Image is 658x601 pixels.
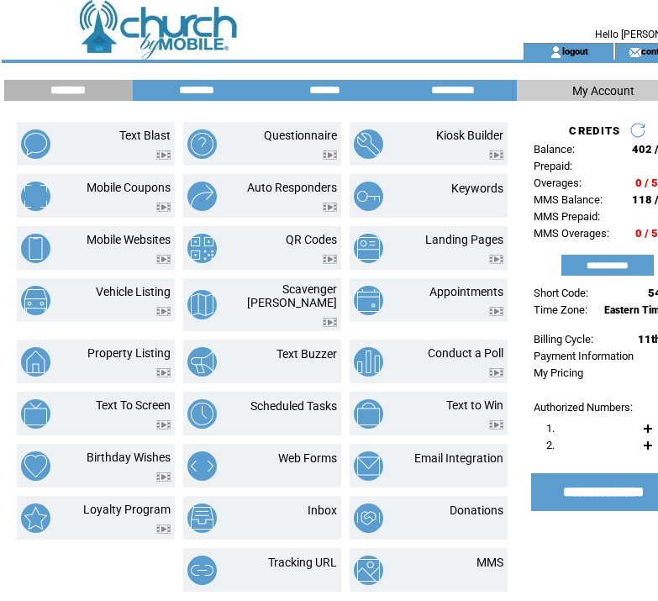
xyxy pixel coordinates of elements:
img: donations.png [354,503,383,533]
a: Scheduled Tasks [250,399,337,413]
img: loyalty-program.png [21,503,50,533]
img: video.png [489,255,503,264]
img: video.png [323,150,337,160]
a: logout [562,45,588,56]
img: video.png [156,525,171,534]
img: video.png [156,307,171,316]
a: Mobile Coupons [87,181,171,194]
a: Auto Responders [247,181,337,194]
a: Kiosk Builder [436,129,503,142]
img: video.png [156,368,171,377]
a: Landing Pages [425,233,503,246]
a: Web Forms [278,451,337,465]
img: video.png [156,420,171,430]
a: Text To Screen [96,398,171,412]
img: mobile-websites.png [21,234,50,263]
a: Text to Win [446,398,503,412]
img: video.png [489,420,503,430]
span: MMS Prepaid: [534,210,600,223]
a: Appointments [429,285,503,298]
img: conduct-a-poll.png [354,347,383,377]
a: Donations [450,503,503,517]
img: account_icon.gif [550,45,562,59]
img: video.png [156,255,171,264]
img: mms.png [354,556,383,585]
a: Keywords [451,182,503,195]
img: property-listing.png [21,347,50,377]
img: email-integration.png [354,451,383,481]
a: Vehicle Listing [96,285,171,298]
a: Inbox [308,503,337,517]
span: 1. [546,422,555,435]
img: landing-pages.png [354,234,383,263]
img: video.png [156,203,171,212]
span: Time Zone: [534,303,587,316]
span: 2. [546,439,555,451]
span: MMS Overages: [534,227,609,240]
img: inbox.png [187,503,217,533]
a: Property Listing [87,346,171,360]
img: appointments.png [354,286,383,315]
span: Billing Cycle: [534,333,593,345]
img: vehicle-listing.png [21,286,50,315]
a: Questionnaire [264,129,337,142]
a: QR Codes [286,233,337,246]
img: kiosk-builder.png [354,129,383,159]
img: keywords.png [354,182,383,211]
img: video.png [489,307,503,316]
img: web-forms.png [187,451,217,481]
span: My Account [572,84,634,98]
a: Scavenger [PERSON_NAME] [247,282,337,309]
img: video.png [156,472,171,482]
img: qr-codes.png [187,234,217,263]
img: video.png [323,203,337,212]
a: My Pricing [534,366,583,379]
img: auto-responders.png [187,182,217,211]
img: scheduled-tasks.png [187,399,217,429]
img: birthday-wishes.png [21,451,50,481]
span: CREDITS [569,124,620,137]
span: Short Code: [534,287,588,299]
a: Loyalty Program [83,503,171,516]
a: Payment Information [534,350,634,362]
a: Tracking URL [268,556,337,569]
img: video.png [489,368,503,377]
img: questionnaire.png [187,129,217,159]
img: text-to-win.png [354,399,383,429]
a: Text Buzzer [276,347,337,361]
a: MMS [476,556,503,569]
img: scavenger-hunt.png [187,290,217,319]
span: Prepaid: [534,160,572,172]
a: Text Blast [119,129,171,142]
img: text-to-screen.png [21,399,50,429]
img: video.png [156,150,171,160]
img: video.png [489,150,503,160]
a: Mobile Websites [87,233,171,246]
img: text-blast.png [21,129,50,159]
img: video.png [323,255,337,264]
a: Birthday Wishes [87,451,171,464]
img: contact_us_icon.gif [629,45,641,59]
span: Overages: [534,177,582,189]
img: mobile-coupons.png [21,182,50,211]
span: MMS Balance: [534,193,603,206]
a: Email Integration [414,451,503,465]
img: text-buzzer.png [187,347,217,377]
a: Conduct a Poll [428,346,503,360]
span: Balance: [534,143,575,156]
span: Authorized Numbers: [534,401,633,414]
img: video.png [323,318,337,327]
img: tracking-url.png [187,556,217,585]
